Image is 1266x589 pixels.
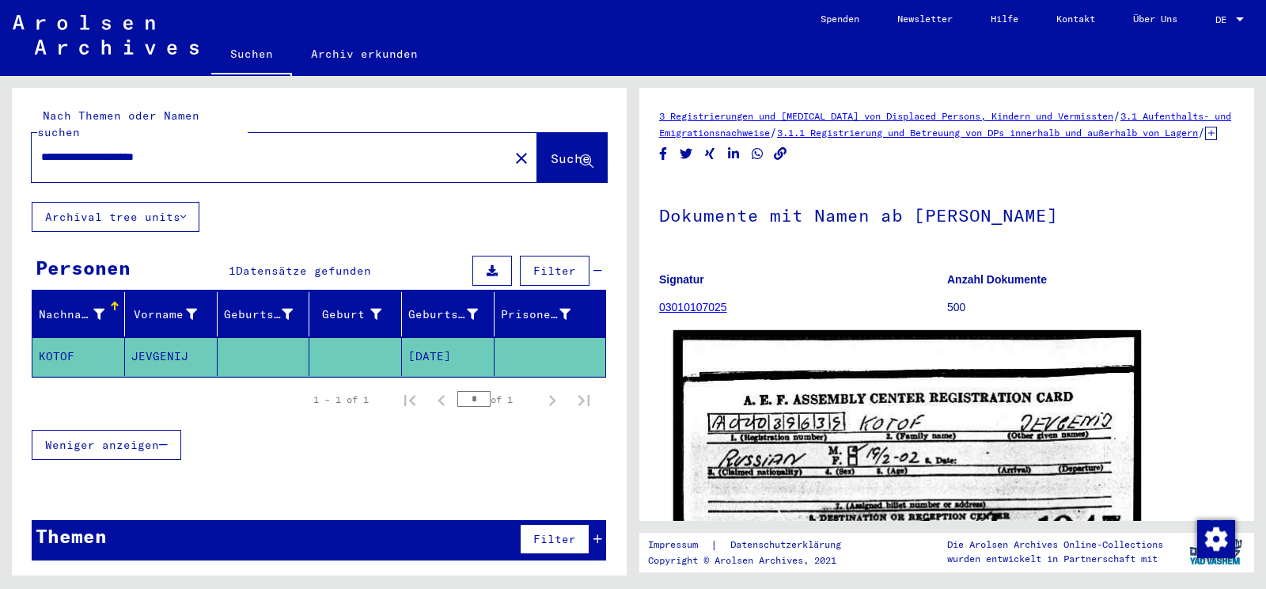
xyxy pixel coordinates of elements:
[777,127,1198,139] a: 3.1.1 Registrierung und Betreuung von DPs innerhalb und außerhalb von Lagern
[520,256,589,286] button: Filter
[402,337,495,376] mat-cell: [DATE]
[125,292,218,336] mat-header-cell: Vorname
[506,142,537,173] button: Clear
[309,292,402,336] mat-header-cell: Geburt‏
[947,552,1163,566] p: wurden entwickelt in Partnerschaft mit
[947,299,1234,316] p: 500
[316,306,381,323] div: Geburt‏
[36,253,131,282] div: Personen
[655,144,672,164] button: Share on Facebook
[1198,125,1205,139] span: /
[292,35,437,73] a: Archiv erkunden
[32,430,181,460] button: Weniger anzeigen
[39,302,124,327] div: Nachname
[45,438,159,452] span: Weniger anzeigen
[1215,14,1233,25] span: DE
[32,337,125,376] mat-cell: KOTOF
[229,264,236,278] span: 1
[408,302,498,327] div: Geburtsdatum
[1186,532,1245,572] img: yv_logo.png
[678,144,695,164] button: Share on Twitter
[770,125,777,139] span: /
[648,553,860,568] p: Copyright © Arolsen Archives, 2021
[426,384,457,416] button: Previous page
[947,273,1047,286] b: Anzahl Dokumente
[726,144,742,164] button: Share on LinkedIn
[313,393,369,407] div: 1 – 1 of 1
[659,110,1113,122] a: 3 Registrierungen und [MEDICAL_DATA] von Displaced Persons, Kindern und Vermissten
[32,202,199,232] button: Archival tree units
[1113,108,1120,123] span: /
[224,306,294,323] div: Geburtsname
[36,522,107,550] div: Themen
[37,108,199,139] mat-label: Nach Themen oder Namen suchen
[772,144,789,164] button: Copy link
[551,150,590,166] span: Suche
[125,337,218,376] mat-cell: JEVGENIJ
[501,306,570,323] div: Prisoner #
[211,35,292,76] a: Suchen
[536,384,568,416] button: Next page
[39,306,104,323] div: Nachname
[402,292,495,336] mat-header-cell: Geburtsdatum
[131,302,217,327] div: Vorname
[648,537,711,553] a: Impressum
[457,392,536,407] div: of 1
[1197,520,1235,558] img: Zustimmung ändern
[236,264,371,278] span: Datensätze gefunden
[394,384,426,416] button: First page
[718,537,860,553] a: Datenschutzerklärung
[32,292,125,336] mat-header-cell: Nachname
[224,302,313,327] div: Geburtsname
[568,384,600,416] button: Last page
[520,524,589,554] button: Filter
[659,301,727,313] a: 03010107025
[408,306,478,323] div: Geburtsdatum
[947,538,1163,552] p: Die Arolsen Archives Online-Collections
[702,144,718,164] button: Share on Xing
[749,144,766,164] button: Share on WhatsApp
[495,292,605,336] mat-header-cell: Prisoner #
[648,537,860,553] div: |
[533,264,576,278] span: Filter
[659,179,1234,249] h1: Dokumente mit Namen ab [PERSON_NAME]
[13,15,199,55] img: Arolsen_neg.svg
[316,302,401,327] div: Geburt‏
[501,302,590,327] div: Prisoner #
[218,292,310,336] mat-header-cell: Geburtsname
[659,273,704,286] b: Signatur
[131,306,197,323] div: Vorname
[537,133,607,182] button: Suche
[533,532,576,546] span: Filter
[512,149,531,168] mat-icon: close
[1196,519,1234,557] div: Zustimmung ändern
